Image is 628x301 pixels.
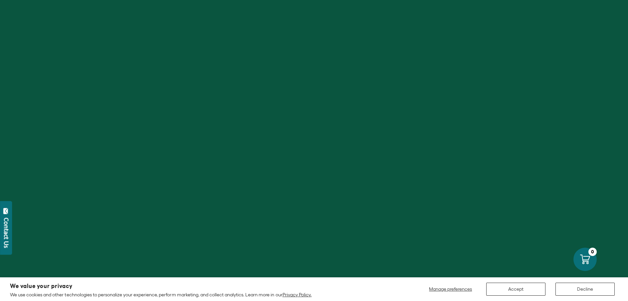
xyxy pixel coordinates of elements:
[425,283,476,296] button: Manage preferences
[3,218,10,248] div: Contact Us
[10,283,312,289] h2: We value your privacy
[555,283,615,296] button: Decline
[10,292,312,298] p: We use cookies and other technologies to personalize your experience, perform marketing, and coll...
[429,286,472,292] span: Manage preferences
[283,292,312,297] a: Privacy Policy.
[486,283,545,296] button: Accept
[588,248,597,256] div: 0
